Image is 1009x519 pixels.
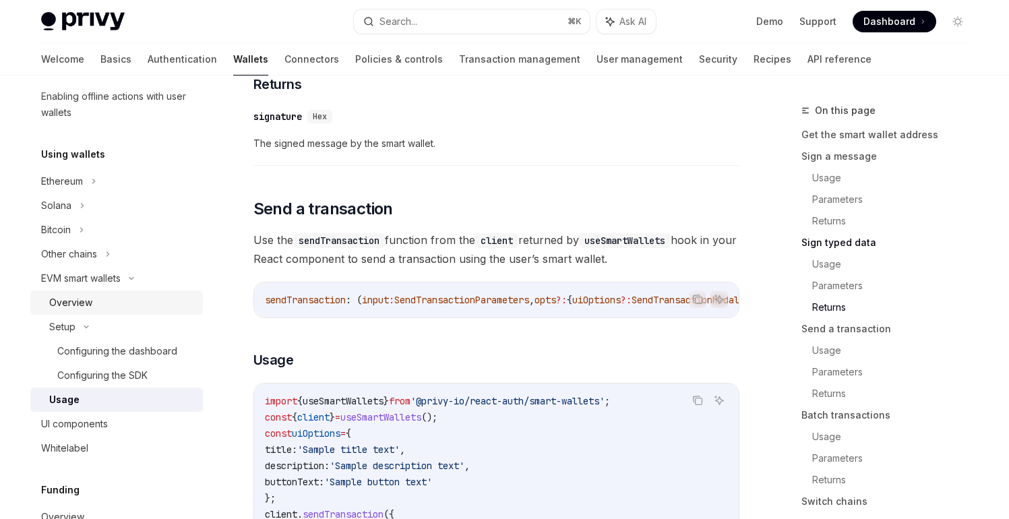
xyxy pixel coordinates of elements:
a: Parameters [812,361,979,383]
div: Configuring the SDK [57,367,148,384]
a: Dashboard [853,11,936,32]
a: Returns [812,469,979,491]
span: Ask AI [619,15,646,28]
code: sendTransaction [293,233,385,248]
span: ?: [556,294,567,306]
span: input [362,294,389,306]
a: Get the smart wallet address [801,124,979,146]
div: Bitcoin [41,222,71,238]
span: from [389,395,410,407]
span: } [330,411,335,423]
a: Sign typed data [801,232,979,253]
a: Support [799,15,836,28]
a: Whitelabel [30,436,203,460]
span: Dashboard [863,15,915,28]
span: { [292,411,297,423]
span: : [389,294,394,306]
div: signature [253,110,302,123]
span: Hex [313,111,327,122]
a: UI components [30,412,203,436]
span: '@privy-io/react-auth/smart-wallets' [410,395,605,407]
a: Transaction management [459,43,580,75]
span: 'Sample title text' [297,444,400,456]
a: Enabling offline actions with user wallets [30,84,203,125]
a: Parameters [812,189,979,210]
span: : ( [346,294,362,306]
span: title: [265,444,297,456]
a: Demo [756,15,783,28]
span: const [265,427,292,439]
div: Setup [49,319,75,335]
span: uiOptions [572,294,621,306]
button: Copy the contents from the code block [689,392,706,409]
span: SendTransactionParameters [394,294,529,306]
span: { [346,427,351,439]
a: Usage [812,167,979,189]
div: Other chains [41,246,97,262]
div: Search... [379,13,417,30]
div: Ethereum [41,173,83,189]
a: User management [597,43,683,75]
a: Configuring the dashboard [30,339,203,363]
a: Switch chains [801,491,979,512]
a: Configuring the SDK [30,363,203,388]
a: Authentication [148,43,217,75]
span: { [567,294,572,306]
span: ; [605,395,610,407]
span: { [297,395,303,407]
a: Usage [812,426,979,448]
span: import [265,395,297,407]
a: Returns [812,210,979,232]
span: , [400,444,405,456]
div: Solana [41,197,71,214]
span: uiOptions [292,427,340,439]
span: SendTransactionModalUIOptions [632,294,788,306]
a: Recipes [754,43,791,75]
a: Usage [30,388,203,412]
span: Use the function from the returned by hook in your React component to send a transaction using th... [253,231,739,268]
div: Usage [49,392,80,408]
img: light logo [41,12,125,31]
a: Returns [812,297,979,318]
span: On this page [815,102,876,119]
span: = [335,411,340,423]
span: ?: [621,294,632,306]
code: client [475,233,518,248]
div: UI components [41,416,108,432]
span: Send a transaction [253,198,393,220]
span: , [529,294,534,306]
span: } [384,395,389,407]
span: }; [265,492,276,504]
span: The signed message by the smart wallet. [253,135,739,152]
div: Whitelabel [41,440,88,456]
span: useSmartWallets [340,411,421,423]
span: const [265,411,292,423]
h5: Using wallets [41,146,105,162]
div: EVM smart wallets [41,270,121,286]
span: 'Sample button text' [324,476,432,488]
a: Connectors [284,43,339,75]
a: Wallets [233,43,268,75]
a: Overview [30,291,203,315]
button: Copy the contents from the code block [689,291,706,308]
span: Returns [253,75,302,94]
span: Usage [253,350,294,369]
span: useSmartWallets [303,395,384,407]
a: Send a transaction [801,318,979,340]
span: buttonText: [265,476,324,488]
a: Usage [812,340,979,361]
a: Policies & controls [355,43,443,75]
button: Ask AI [710,291,728,308]
div: Enabling offline actions with user wallets [41,88,195,121]
a: Parameters [812,275,979,297]
a: Batch transactions [801,404,979,426]
a: Returns [812,383,979,404]
div: Overview [49,295,92,311]
button: Search...⌘K [354,9,590,34]
a: Parameters [812,448,979,469]
div: Configuring the dashboard [57,343,177,359]
span: opts [534,294,556,306]
span: = [340,427,346,439]
span: description: [265,460,330,472]
span: (); [421,411,437,423]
